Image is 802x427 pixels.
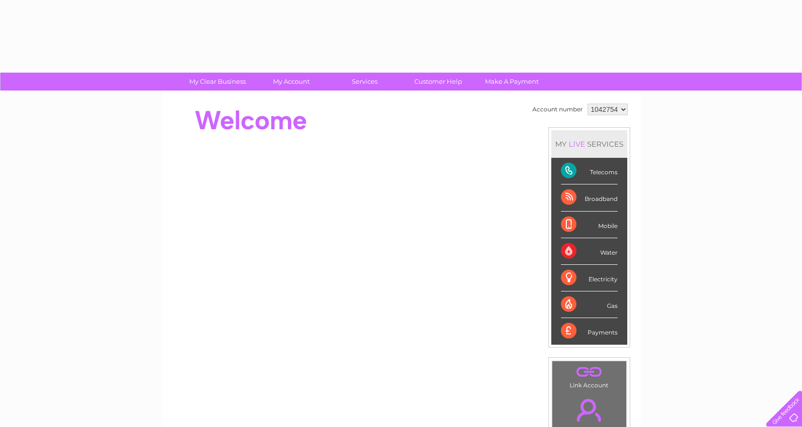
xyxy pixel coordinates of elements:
[555,393,624,427] a: .
[561,212,618,238] div: Mobile
[398,73,478,91] a: Customer Help
[325,73,405,91] a: Services
[567,139,587,149] div: LIVE
[552,361,627,391] td: Link Account
[561,184,618,211] div: Broadband
[251,73,331,91] a: My Account
[178,73,257,91] a: My Clear Business
[561,291,618,318] div: Gas
[555,364,624,381] a: .
[561,238,618,265] div: Water
[561,158,618,184] div: Telecoms
[561,265,618,291] div: Electricity
[472,73,552,91] a: Make A Payment
[530,101,585,118] td: Account number
[561,318,618,344] div: Payments
[551,130,627,158] div: MY SERVICES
